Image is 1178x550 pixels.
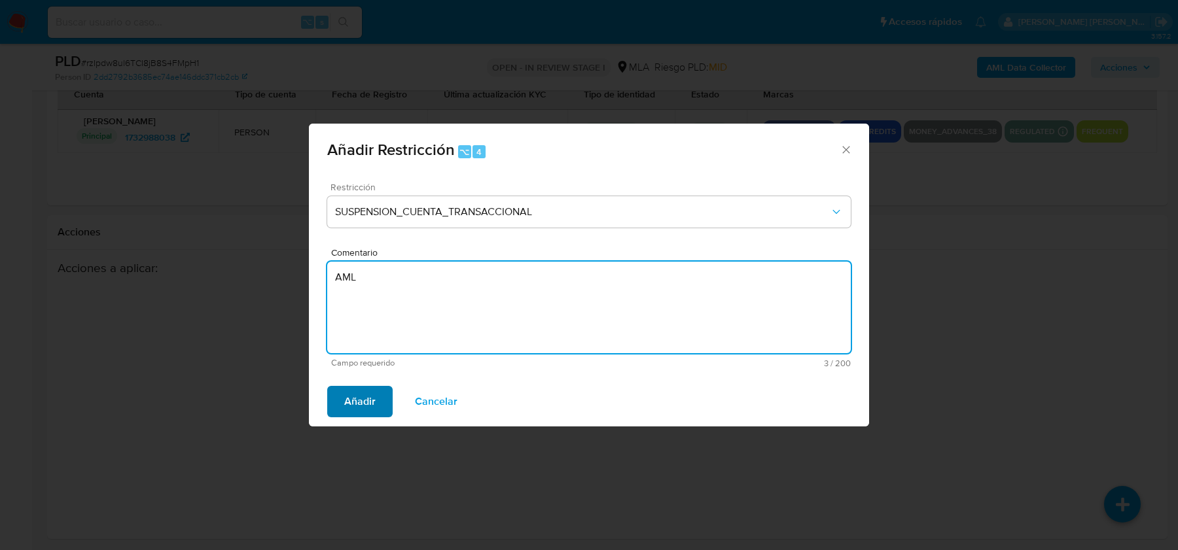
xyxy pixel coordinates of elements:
[591,359,851,368] span: Máximo 200 caracteres
[459,146,469,158] span: ⌥
[327,196,851,228] button: Restriction
[415,387,457,416] span: Cancelar
[331,248,855,258] span: Comentario
[327,386,393,417] button: Añadir
[327,138,455,161] span: Añadir Restricción
[840,143,851,155] button: Cerrar ventana
[330,182,854,192] span: Restricción
[335,205,830,218] span: SUSPENSION_CUENTA_TRANSACCIONAL
[327,262,851,353] textarea: AML
[476,146,482,158] span: 4
[331,358,591,368] span: Campo requerido
[344,387,376,416] span: Añadir
[398,386,474,417] button: Cancelar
